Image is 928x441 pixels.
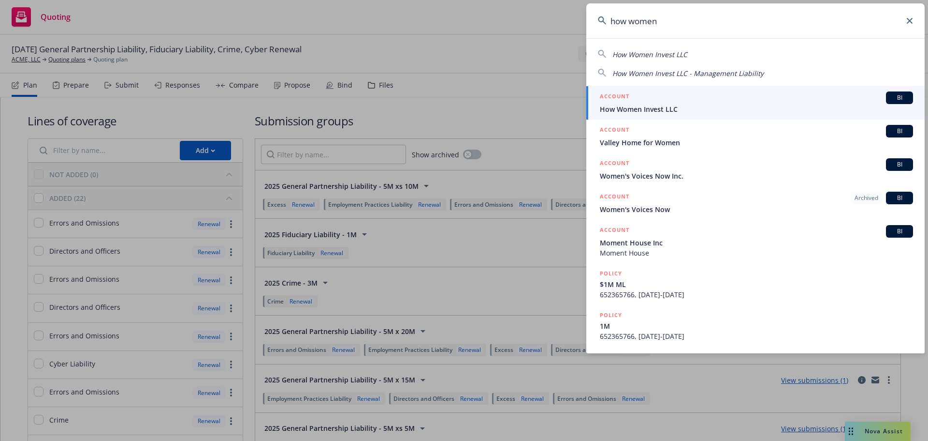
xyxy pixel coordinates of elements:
input: Search... [586,3,925,38]
h5: POLICY [600,269,622,278]
h5: ACCOUNT [600,192,629,203]
span: How Women Invest LLC [600,104,913,114]
a: POLICY1M652365766, [DATE]-[DATE] [586,305,925,347]
a: ACCOUNTArchivedBIWomen's Voices Now [586,186,925,220]
span: Archived [855,194,878,202]
a: POLICY$1M ML652365766, [DATE]-[DATE] [586,263,925,305]
a: ACCOUNTBIMoment House IncMoment House [586,220,925,263]
span: 652365766, [DATE]-[DATE] [600,289,913,300]
h5: ACCOUNT [600,158,629,170]
a: POLICY [586,347,925,388]
span: How Women Invest LLC [612,50,687,59]
span: $1M ML [600,279,913,289]
span: BI [890,194,909,202]
a: ACCOUNTBIWomen's Voices Now Inc. [586,153,925,186]
span: Women's Voices Now [600,204,913,214]
span: BI [890,93,909,102]
span: How Women Invest LLC - Management Liability [612,69,764,78]
h5: POLICY [600,352,622,362]
span: BI [890,127,909,136]
span: Moment House [600,248,913,258]
span: BI [890,227,909,236]
a: ACCOUNTBIHow Women Invest LLC [586,86,925,120]
span: 652365766, [DATE]-[DATE] [600,331,913,341]
span: Moment House Inc [600,238,913,248]
span: BI [890,160,909,169]
a: ACCOUNTBIValley Home for Women [586,120,925,153]
h5: POLICY [600,310,622,320]
span: Women's Voices Now Inc. [600,171,913,181]
span: 1M [600,321,913,331]
h5: ACCOUNT [600,125,629,137]
h5: ACCOUNT [600,91,629,103]
span: Valley Home for Women [600,137,913,148]
h5: ACCOUNT [600,225,629,237]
